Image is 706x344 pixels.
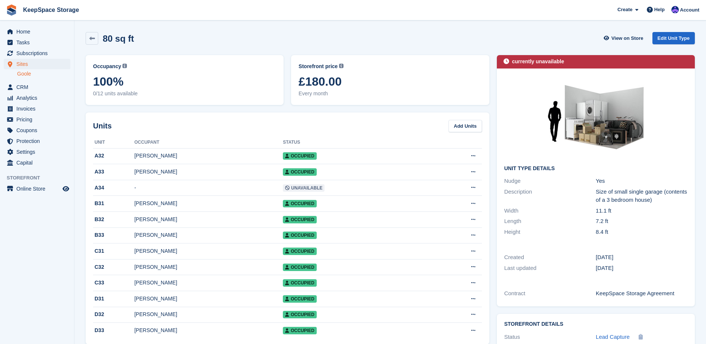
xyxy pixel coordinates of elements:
[16,184,61,194] span: Online Store
[283,168,316,176] span: Occupied
[4,147,70,157] a: menu
[4,82,70,92] a: menu
[93,295,134,303] div: D31
[93,310,134,318] div: D32
[298,75,482,88] span: £180.00
[7,174,74,182] span: Storefront
[61,184,70,193] a: Preview store
[671,6,679,13] img: Chloe Clark
[93,247,134,255] div: C31
[283,152,316,160] span: Occupied
[16,37,61,48] span: Tasks
[93,231,134,239] div: B33
[6,4,17,16] img: stora-icon-8386f47178a22dfd0bd8f6a31ec36ba5ce8667c1dd55bd0f319d3a0aa187defe.svg
[504,207,596,215] div: Width
[596,289,687,298] div: KeepSpace Storage Agreement
[4,93,70,103] a: menu
[93,120,112,131] h2: Units
[93,263,134,271] div: C32
[93,216,134,223] div: B32
[603,32,646,44] a: View on Store
[93,63,121,70] span: Occupancy
[654,6,665,13] span: Help
[4,125,70,136] a: menu
[134,152,283,160] div: [PERSON_NAME]
[134,137,283,149] th: Occupant
[596,264,687,273] div: [DATE]
[93,200,134,207] div: B31
[596,334,630,340] span: Lead Capture
[16,114,61,125] span: Pricing
[16,157,61,168] span: Capital
[4,59,70,69] a: menu
[134,263,283,271] div: [PERSON_NAME]
[134,279,283,287] div: [PERSON_NAME]
[283,248,316,255] span: Occupied
[504,217,596,226] div: Length
[93,184,134,192] div: A34
[339,64,344,68] img: icon-info-grey-7440780725fd019a000dd9b08b2336e03edf1995a4989e88bcd33f0948082b44.svg
[617,6,632,13] span: Create
[93,90,276,98] span: 0/12 units available
[134,247,283,255] div: [PERSON_NAME]
[283,184,325,192] span: Unavailable
[103,34,134,44] h2: 80 sq ft
[298,90,482,98] span: Every month
[16,103,61,114] span: Invoices
[4,48,70,58] a: menu
[4,136,70,146] a: menu
[93,279,134,287] div: C33
[134,310,283,318] div: [PERSON_NAME]
[16,93,61,103] span: Analytics
[596,333,630,341] a: Lead Capture
[504,289,596,298] div: Contract
[512,58,564,66] div: currently unavailable
[16,82,61,92] span: CRM
[448,120,482,132] a: Add Units
[596,217,687,226] div: 7.2 ft
[16,26,61,37] span: Home
[20,4,82,16] a: KeepSpace Storage
[283,327,316,334] span: Occupied
[93,327,134,334] div: D33
[283,311,316,318] span: Occupied
[93,75,276,88] span: 100%
[504,264,596,273] div: Last updated
[93,168,134,176] div: A33
[134,200,283,207] div: [PERSON_NAME]
[4,184,70,194] a: menu
[17,70,70,77] a: Goole
[652,32,695,44] a: Edit Unit Type
[540,76,652,160] img: 80-sqft-unit.jpg
[504,253,596,262] div: Created
[4,26,70,37] a: menu
[504,166,687,172] h2: Unit Type details
[596,253,687,262] div: [DATE]
[596,177,687,185] div: Yes
[283,264,316,271] span: Occupied
[16,48,61,58] span: Subscriptions
[134,231,283,239] div: [PERSON_NAME]
[16,147,61,157] span: Settings
[611,35,643,42] span: View on Store
[16,136,61,146] span: Protection
[504,321,687,327] h2: Storefront Details
[596,188,687,204] div: Size of small single garage (contents of a 3 bedroom house)
[283,216,316,223] span: Occupied
[134,168,283,176] div: [PERSON_NAME]
[283,295,316,303] span: Occupied
[504,177,596,185] div: Nudge
[283,232,316,239] span: Occupied
[16,125,61,136] span: Coupons
[134,180,283,196] td: -
[4,114,70,125] a: menu
[283,200,316,207] span: Occupied
[134,327,283,334] div: [PERSON_NAME]
[298,63,338,70] span: Storefront price
[93,137,134,149] th: Unit
[122,64,127,68] img: icon-info-grey-7440780725fd019a000dd9b08b2336e03edf1995a4989e88bcd33f0948082b44.svg
[680,6,699,14] span: Account
[283,279,316,287] span: Occupied
[4,157,70,168] a: menu
[596,207,687,215] div: 11.1 ft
